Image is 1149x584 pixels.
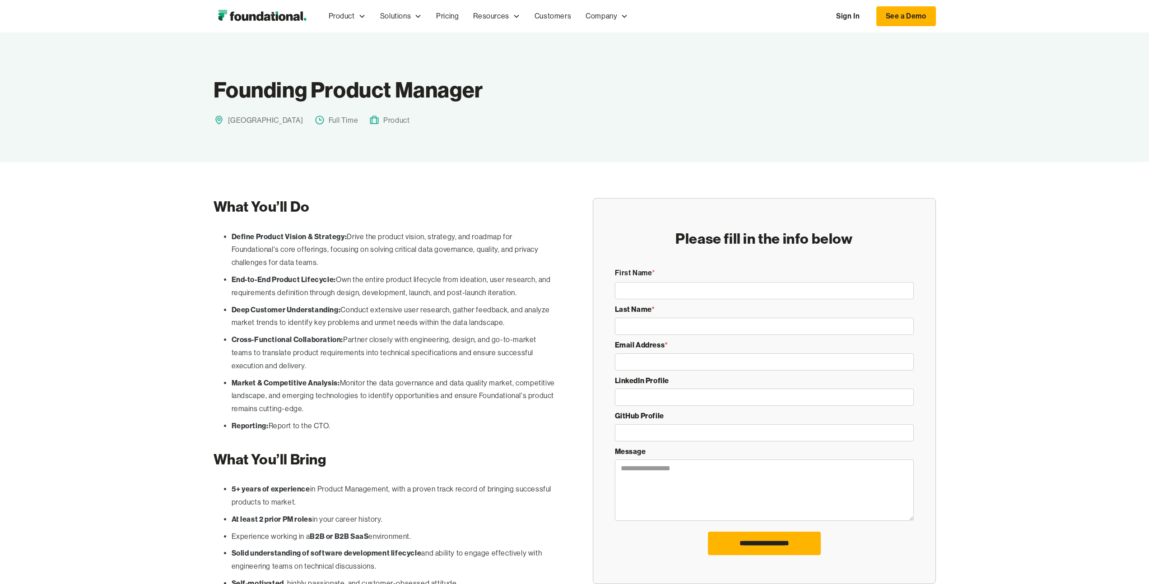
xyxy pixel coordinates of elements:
strong: Market & Competitive Analysis: [232,378,340,387]
div: Product [329,10,355,22]
strong: Define Product Vision & Strategy: [232,232,347,241]
div: Solutions [380,10,411,22]
strong: Deep Customer Understanding: [232,305,341,314]
strong: What You’ll Bring [214,451,326,468]
strong: Cross-Functional Collaboration: [232,335,344,344]
li: Drive the product vision, strategy, and roadmap for Foundational's core offerings, focusing on so... [232,230,557,269]
li: Own the entire product lifecycle from ideation, user research, and requirements definition throug... [232,273,557,300]
label: Email Address [615,339,914,351]
a: See a Demo [876,6,936,26]
strong: End-to-End Product Lifecycle: [232,275,336,284]
a: Sign In [827,7,869,26]
label: Message [615,446,914,458]
div: Company [578,1,635,31]
label: First Name [615,267,914,279]
li: Partner closely with engineering, design, and go-to-market teams to translate product requirement... [232,333,557,372]
label: GitHub Profile [615,410,914,422]
a: home [214,7,311,25]
li: Monitor the data governance and data quality market, competitive landscape, and emerging technolo... [232,376,557,416]
li: Conduct extensive user research, gather feedback, and analyze market trends to identify key probl... [232,303,557,330]
div: Product [321,1,373,31]
li: Report to the CTO. [232,419,557,433]
h2: Please fill in the info below [675,229,852,248]
strong: B2B or B2B SaaS [310,532,368,541]
div: Solutions [373,1,429,31]
strong: 5+ years of experience [232,484,310,493]
form: Application Form [615,267,914,555]
a: Customers [527,1,578,31]
a: Pricing [429,1,466,31]
label: LinkedIn Profile [615,375,914,387]
div: Full Time [329,115,358,126]
div: Company [586,10,617,22]
label: Last Name [615,304,914,315]
img: Foundational Logo [214,7,311,25]
h1: Founding Product Manager [214,78,936,104]
div: [GEOGRAPHIC_DATA] [228,115,303,126]
strong: What You’ll Do [214,198,310,215]
strong: Reporting: [232,421,269,430]
li: in Product Management, with a proven track record of bringing successful products to market. [232,482,557,509]
div: Product [383,115,409,126]
strong: At least 2 prior PM roles [232,514,312,524]
li: in your career history. [232,513,557,526]
div: Resources [466,1,527,31]
li: Experience working in a environment. [232,530,557,543]
li: and ability to engage effectively with engineering teams on technical discussions. [232,547,557,573]
div: Resources [473,10,509,22]
strong: Solid understanding of software development lifecycle [232,548,422,557]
